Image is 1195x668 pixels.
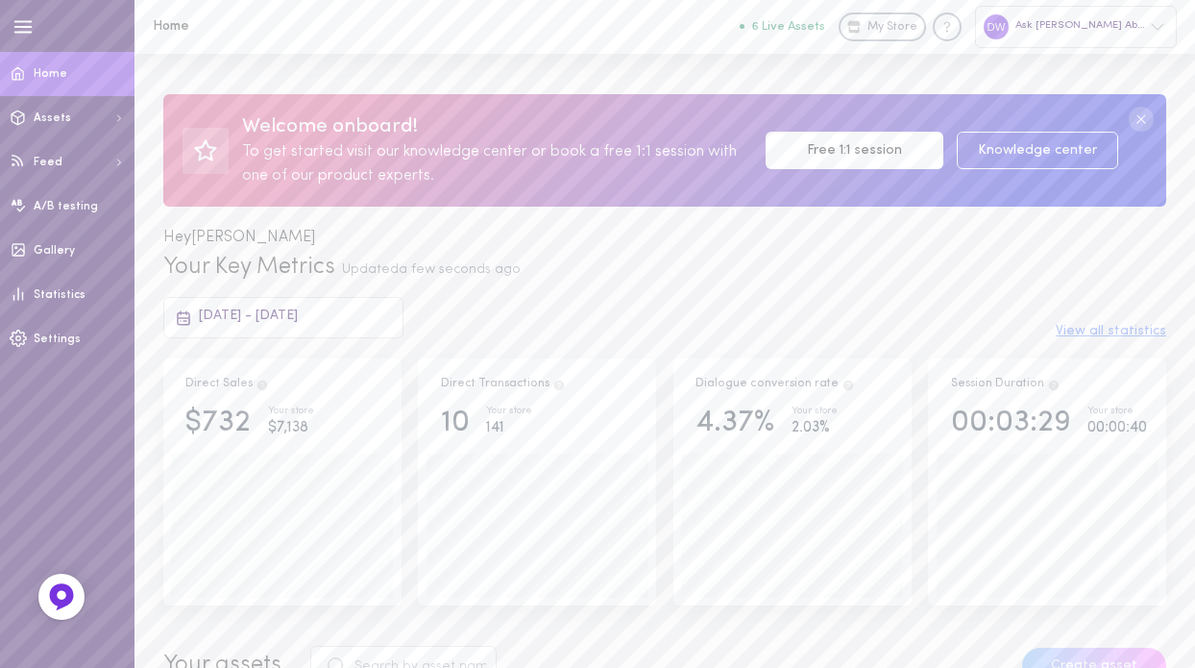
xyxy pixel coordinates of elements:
div: $7,138 [268,416,314,440]
span: Hey [PERSON_NAME] [163,230,315,245]
div: Direct Transactions [441,376,566,393]
div: 00:03:29 [951,407,1071,440]
div: Session Duration [951,376,1061,393]
h1: Home [153,19,470,34]
span: Direct Sales are the result of users clicking on a product and then purchasing the exact same pro... [256,378,269,389]
span: Track how your session duration increase once users engage with your Assets [1047,378,1061,389]
div: Your store [486,407,532,417]
span: My Store [867,19,917,37]
div: Knowledge center [933,12,962,41]
div: Dialogue conversion rate [695,376,855,393]
button: 6 Live Assets [740,20,825,33]
span: Feed [34,157,62,168]
div: 141 [486,416,532,440]
div: $732 [185,407,251,440]
span: A/B testing [34,201,98,212]
div: Direct Sales [185,376,269,393]
span: Gallery [34,245,75,257]
div: 00:00:40 [1087,416,1147,440]
div: Your store [1087,407,1147,417]
button: View all statistics [1056,325,1166,338]
a: Knowledge center [957,132,1118,169]
div: 10 [441,407,470,440]
div: 4.37% [695,407,774,440]
div: Your store [792,407,838,417]
span: [DATE] - [DATE] [199,309,298,323]
span: Total transactions from users who clicked on a product through Dialogue assets, and purchased the... [552,378,566,389]
div: Your store [268,407,314,417]
span: Home [34,68,67,80]
a: Free 1:1 session [766,132,943,169]
span: Settings [34,334,81,345]
span: Updated a few seconds ago [342,262,521,277]
span: The percentage of users who interacted with one of Dialogue`s assets and ended up purchasing in t... [841,378,855,389]
div: 2.03% [792,416,838,440]
span: Your Key Metrics [163,256,335,279]
span: Assets [34,112,71,124]
div: Welcome onboard! [242,113,752,140]
span: Statistics [34,289,85,301]
div: To get started visit our knowledge center or book a free 1:1 session with one of our product expe... [242,140,752,187]
img: Feedback Button [47,582,76,611]
div: Ask [PERSON_NAME] About Hair & Health [975,6,1177,47]
a: My Store [839,12,926,41]
a: 6 Live Assets [740,20,839,34]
